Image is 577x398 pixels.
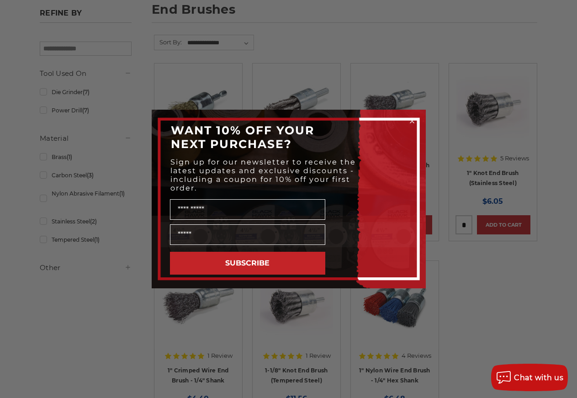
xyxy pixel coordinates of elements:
[170,224,325,245] input: Email
[408,117,417,126] button: Close dialog
[170,158,356,192] span: Sign up for our newsletter to receive the latest updates and exclusive discounts - including a co...
[170,252,325,275] button: SUBSCRIBE
[491,364,568,391] button: Chat with us
[514,373,563,382] span: Chat with us
[171,123,314,151] span: WANT 10% OFF YOUR NEXT PURCHASE?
